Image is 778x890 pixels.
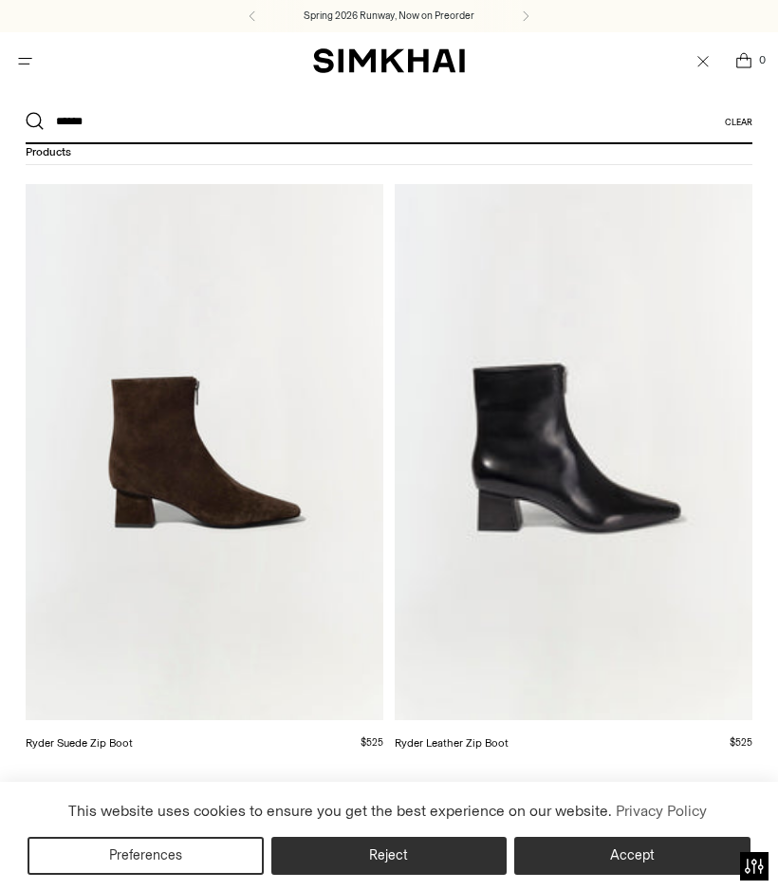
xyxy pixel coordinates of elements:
a: Spring 2026 Runway, Now on Preorder [304,9,474,24]
a: Ryder Leather Zip Boot Ryder Leather Zip Boot $525 [395,184,752,752]
button: Search [26,112,45,131]
button: Clear [725,117,752,127]
span: $525 [361,736,383,749]
span: This website uses cookies to ensure you get the best experience on our website. [68,802,612,820]
img: Ryder Leather Zip Boot [395,184,752,720]
button: Open menu modal [6,42,45,81]
a: Open search modal [683,42,722,81]
a: SIMKHAI [313,47,465,75]
a: Privacy Policy (opens in a new tab) [612,797,709,825]
span: Products [26,145,71,158]
iframe: Sign Up via Text for Offers [15,818,191,875]
a: Open cart modal [724,42,763,81]
div: Ryder Leather Zip Boot [395,735,509,752]
button: Reject [271,837,508,875]
a: Ryder Suede Zip Boot Ryder Suede Zip Boot $525 [26,184,383,752]
input: What are you looking for? [45,101,725,142]
div: Ryder Suede Zip Boot [26,735,133,752]
span: 0 [753,51,770,68]
img: Ryder Suede Zip Boot [26,184,383,720]
button: Accept [514,837,750,875]
span: $525 [730,736,752,749]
